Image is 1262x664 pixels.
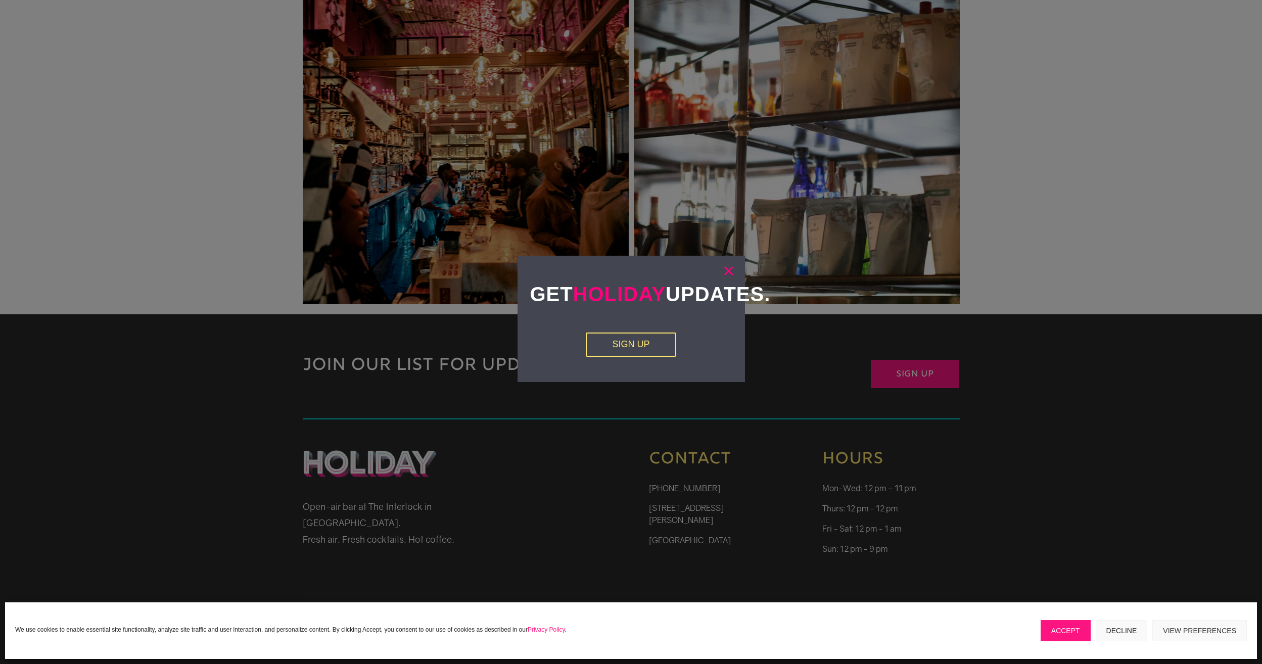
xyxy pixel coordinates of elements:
[1096,620,1148,641] button: Decline
[1041,620,1091,641] button: Accept
[530,281,732,312] h2: Get Updates.
[573,283,666,305] span: Holiday
[1152,620,1247,641] button: View preferences
[723,266,734,276] a: ×
[528,626,565,633] a: Privacy Policy
[586,333,676,357] a: Sign Up
[15,625,567,634] p: We use cookies to enable essential site functionality, analyze site traffic and user interaction,...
